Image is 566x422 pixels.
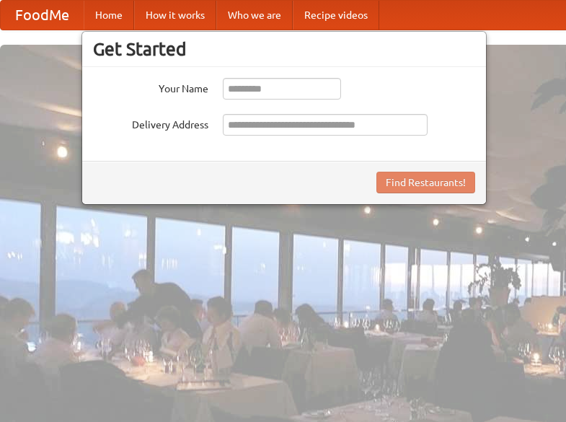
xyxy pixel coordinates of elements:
[93,114,208,132] label: Delivery Address
[216,1,293,30] a: Who we are
[376,172,475,193] button: Find Restaurants!
[93,38,475,60] h3: Get Started
[84,1,134,30] a: Home
[293,1,379,30] a: Recipe videos
[134,1,216,30] a: How it works
[93,78,208,96] label: Your Name
[1,1,84,30] a: FoodMe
